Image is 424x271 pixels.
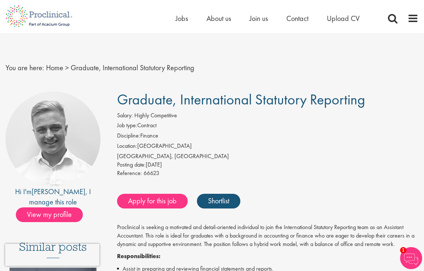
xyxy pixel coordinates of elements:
[117,132,418,142] li: Finance
[117,194,188,208] a: Apply for this job
[117,152,418,161] div: [GEOGRAPHIC_DATA], [GEOGRAPHIC_DATA]
[6,63,44,72] span: You are here:
[117,111,133,120] label: Salary:
[117,169,142,178] label: Reference:
[71,63,194,72] span: Graduate, International Statutory Reporting
[117,252,160,260] strong: Responsibilities:
[176,14,188,23] a: Jobs
[16,209,90,218] a: View my profile
[144,169,159,177] span: 66623
[134,111,177,119] span: Highly Competitive
[400,247,422,269] img: Chatbot
[65,63,69,72] span: >
[6,186,100,207] div: Hi I'm , I manage this role
[46,63,63,72] a: breadcrumb link
[117,121,137,130] label: Job type:
[117,161,418,169] div: [DATE]
[197,194,240,208] a: Shortlist
[19,240,87,258] h3: Similar posts
[286,14,308,23] a: Contact
[32,187,85,196] a: [PERSON_NAME]
[117,223,418,249] p: Proclinical is seeking a motivated and detail-oriented individual to join the International Statu...
[117,142,418,152] li: [GEOGRAPHIC_DATA]
[327,14,360,23] a: Upload CV
[117,132,140,140] label: Discipline:
[250,14,268,23] a: Join us
[16,207,83,222] span: View my profile
[6,92,100,186] img: imeage of recruiter Joshua Bye
[206,14,231,23] a: About us
[117,161,146,168] span: Posting date:
[117,142,137,150] label: Location:
[117,121,418,132] li: Contract
[5,244,99,266] iframe: reCAPTCHA
[400,247,406,253] span: 1
[117,90,365,109] span: Graduate, International Statutory Reporting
